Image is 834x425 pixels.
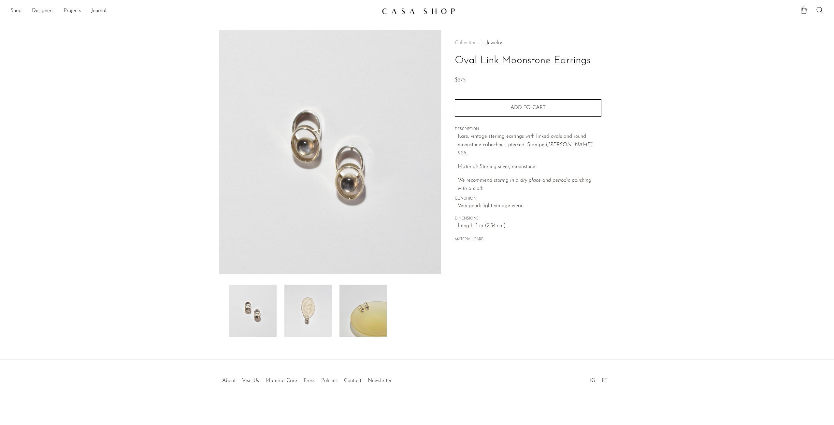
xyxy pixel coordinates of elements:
[10,6,377,17] nav: Desktop navigation
[321,378,338,383] a: Policies
[10,6,377,17] ul: NEW HEADER MENU
[587,373,611,385] ul: Social Medias
[91,7,107,15] a: Journal
[455,99,601,116] button: Add to cart
[486,40,502,46] a: Jewelry
[602,378,608,383] a: PT
[510,105,546,111] span: Add to cart
[266,378,297,383] a: Material Care
[455,40,479,46] span: Collections
[339,285,387,337] img: Oval Link Moonstone Earrings
[458,222,601,230] span: Length: 1 in (2.54 cm)
[219,373,395,385] ul: Quick links
[455,40,601,46] nav: Breadcrumbs
[229,285,277,337] img: Oval Link Moonstone Earrings
[458,178,591,191] i: We recommend storing in a dry place and periodic polishing with a cloth.
[242,378,259,383] a: Visit Us
[455,52,601,69] h1: Oval Link Moonstone Earrings
[10,7,22,15] a: Shop
[458,163,601,171] p: Material: Sterling silver, moonstone.
[455,237,483,242] button: MATERIAL CARE
[64,7,81,15] a: Projects
[590,378,595,383] a: IG
[344,378,361,383] a: Contact
[219,30,441,274] img: Oval Link Moonstone Earrings
[304,378,315,383] a: Press
[455,216,601,222] span: DIMENSIONS
[222,378,236,383] a: About
[455,127,601,133] span: DESCRIPTION
[458,202,601,210] span: Very good; light vintage wear.
[455,196,601,202] span: CONDITION
[458,133,601,158] p: Rare, vintage sterling earrings with linked ovals and round moonstone cabochons, pierced. Stamped,
[284,285,332,337] img: Oval Link Moonstone Earrings
[32,7,53,15] a: Designers
[455,78,466,83] span: $275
